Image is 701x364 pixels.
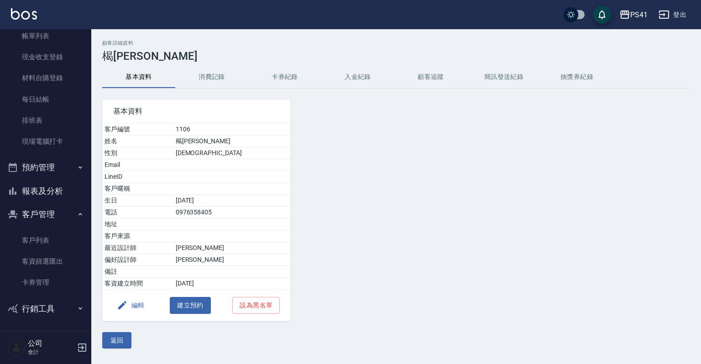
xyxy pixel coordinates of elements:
img: Logo [11,8,37,20]
button: 行銷工具 [4,297,88,321]
td: [DEMOGRAPHIC_DATA] [173,147,291,159]
td: 0976358405 [173,207,291,218]
td: [DATE] [173,195,291,207]
td: 地址 [102,218,173,230]
td: [PERSON_NAME] [173,254,291,266]
td: 客戶編號 [102,124,173,135]
img: Person [7,338,26,357]
button: 顧客追蹤 [394,66,467,88]
button: 基本資料 [102,66,175,88]
button: 卡券紀錄 [248,66,321,88]
h5: 公司 [28,339,74,348]
button: 消費記錄 [175,66,248,88]
span: 基本資料 [113,107,280,116]
button: 報表及分析 [4,179,88,203]
td: 1106 [173,124,291,135]
button: 入金紀錄 [321,66,394,88]
button: 建立預約 [170,297,211,314]
a: 卡券管理 [4,272,88,293]
a: 材料自購登錄 [4,68,88,88]
td: [PERSON_NAME] [173,242,291,254]
a: 客資篩選匯出 [4,251,88,272]
td: [DATE] [173,278,291,290]
td: Email [102,159,173,171]
button: 編輯 [113,297,148,314]
td: 最近設計師 [102,242,173,254]
div: PS41 [630,9,648,21]
td: 性別 [102,147,173,159]
h2: 顧客詳細資料 [102,40,690,46]
td: 偏好設計師 [102,254,173,266]
td: 楬[PERSON_NAME] [173,135,291,147]
button: 抽獎券紀錄 [540,66,613,88]
button: PS41 [616,5,651,24]
p: 會計 [28,348,74,356]
a: 排班表 [4,110,88,131]
button: save [593,5,611,24]
a: 現金收支登錄 [4,47,88,68]
td: LineID [102,171,173,183]
td: 姓名 [102,135,173,147]
a: 每日結帳 [4,89,88,110]
td: 備註 [102,266,173,278]
button: 客戶管理 [4,203,88,226]
td: 客資建立時間 [102,278,173,290]
a: 客戶列表 [4,230,88,251]
td: 客戶暱稱 [102,183,173,195]
td: 客戶來源 [102,230,173,242]
td: 生日 [102,195,173,207]
button: 登出 [655,6,690,23]
button: 簡訊發送紀錄 [467,66,540,88]
a: 帳單列表 [4,26,88,47]
h3: 楬[PERSON_NAME] [102,50,690,62]
td: 電話 [102,207,173,218]
button: 預約管理 [4,156,88,179]
a: 現場電腦打卡 [4,131,88,152]
button: 設為黑名單 [232,297,280,314]
button: 返回 [102,332,131,349]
